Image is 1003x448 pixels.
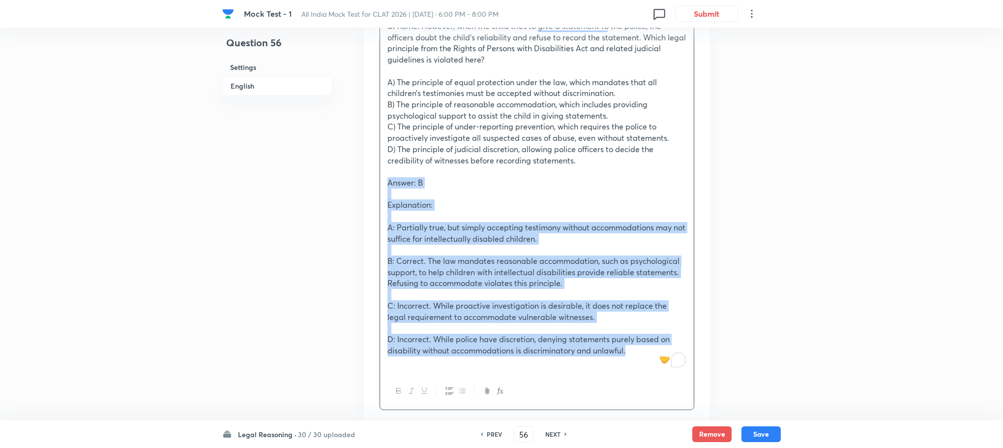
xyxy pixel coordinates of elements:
[380,3,694,373] div: To enrich screen reader interactions, please activate Accessibility in Grammarly extension settings
[244,8,292,19] span: Mock Test - 1
[741,426,781,442] button: Save
[301,9,499,19] span: All India Mock Test for CLAT 2026 | [DATE] · 6:00 PM - 8:00 PM
[675,6,738,22] button: Submit
[238,429,296,440] h6: Legal Reasoning ·
[387,144,686,166] p: D) The principle of judicial discretion, allowing police officers to decide the credibility of wi...
[387,77,686,99] p: A) The principle of equal protection under the law, which mandates that all children’s testimonie...
[487,430,502,439] h6: PREV
[222,35,332,58] h4: Question 56
[692,426,732,442] button: Remove
[387,199,686,211] p: Explanation:
[387,99,686,121] p: B) The principle of reasonable accommodation, which includes providing psychological support to a...
[222,76,332,96] h6: English
[222,8,236,20] a: Company Logo
[545,430,560,439] h6: NEXT
[298,429,355,440] h6: 30 / 30 uploaded
[387,121,686,143] p: C) The principle of under-reporting prevention, which requires the police to proactively investig...
[387,177,686,189] p: Answer: B
[387,300,686,322] p: C: Incorrect. While proactive investigation is desirable, it does not replace the legal requireme...
[222,58,332,76] h6: Settings
[387,222,686,244] p: A: Partially true, but simply accepting testimony without accommodations may not suffice for inte...
[387,9,686,65] p: A school teacher suspects that a child with intellectual disabilities is being abused at home. Ho...
[387,256,686,289] p: B: Correct. The law mandates reasonable accommodation, such as psychological support, to help chi...
[222,8,234,20] img: Company Logo
[387,334,686,356] p: D: Incorrect. While police have discretion, denying statements purely based on disability without...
